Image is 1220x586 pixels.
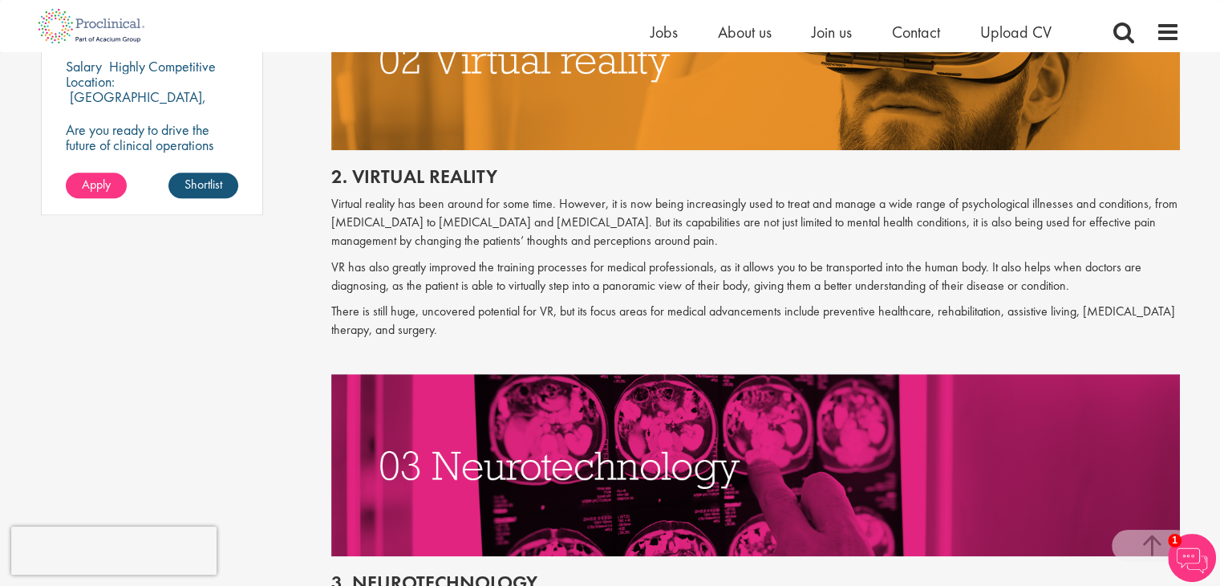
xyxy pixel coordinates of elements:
span: 1 [1168,534,1181,547]
p: Virtual reality has been around for some time. However, it is now being increasingly used to trea... [331,195,1180,250]
a: Upload CV [980,22,1052,43]
p: There is still huge, uncovered potential for VR, but its focus areas for medical advancements inc... [331,303,1180,340]
iframe: reCAPTCHA [11,527,217,575]
a: Apply [66,173,127,198]
a: About us [718,22,772,43]
img: Chatbot [1168,534,1216,582]
a: Shortlist [168,173,238,198]
h2: 2. Virtual reality [331,166,1180,187]
p: Highly Competitive [109,57,216,75]
p: VR has also greatly improved the training processes for medical professionals, as it allows you t... [331,258,1180,295]
p: Are you ready to drive the future of clinical operations from behind the scenes? Looking to be in... [66,122,239,214]
a: Contact [892,22,940,43]
span: Location: [66,72,115,91]
span: Apply [82,176,111,193]
a: Join us [812,22,852,43]
span: Salary [66,57,102,75]
p: [GEOGRAPHIC_DATA], [GEOGRAPHIC_DATA] [66,87,206,121]
a: Jobs [651,22,678,43]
